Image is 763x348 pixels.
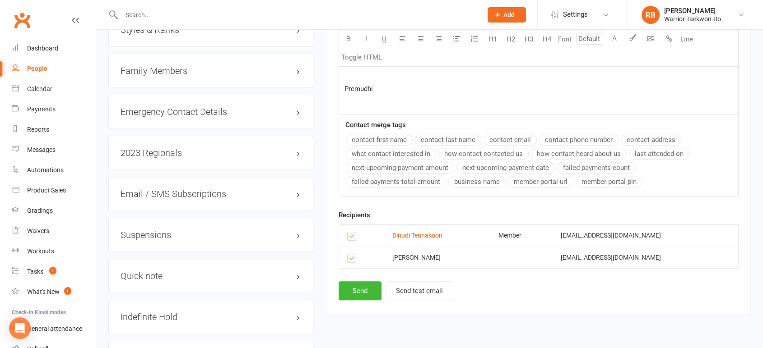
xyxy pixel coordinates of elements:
[375,30,393,48] button: U
[121,189,301,199] h3: Email / SMS Subscriptions
[121,312,301,322] h3: Indefinite Hold
[456,162,555,174] button: next-upcoming-payment-date
[576,33,603,45] input: Default
[346,134,413,146] button: contact-first-name
[484,134,537,146] button: contact-email
[121,148,301,158] h3: 2023 Regionals
[490,224,553,246] td: Member
[484,30,502,48] button: H1
[561,232,730,239] div: [EMAIL_ADDRESS][DOMAIN_NAME]
[121,230,301,240] h3: Suspensions
[538,30,556,48] button: H4
[27,325,82,332] div: General attendance
[563,5,588,25] span: Settings
[12,140,95,160] a: Messages
[27,166,64,174] div: Automations
[12,201,95,221] a: Gradings
[531,148,627,160] button: how-contact-heard-about-us
[346,162,454,174] button: next-upcoming-payment-amount
[561,254,730,261] div: [EMAIL_ADDRESS][DOMAIN_NAME]
[27,45,58,52] div: Dashboard
[344,85,373,93] span: Premudhi
[121,66,301,76] h3: Family Members
[119,9,476,21] input: Search...
[12,241,95,261] a: Workouts
[678,30,696,48] button: Line
[49,267,56,275] span: 1
[520,30,538,48] button: H3
[12,282,95,302] a: What's New1
[12,221,95,241] a: Waivers
[12,38,95,59] a: Dashboard
[664,7,721,15] div: [PERSON_NAME]
[386,281,453,300] button: Send test email
[12,160,95,180] a: Automations
[27,65,47,72] div: People
[392,232,442,239] a: Dinudi Tennakoon
[346,148,436,160] button: what-contact-interested-in
[27,105,56,113] div: Payments
[27,187,66,194] div: Product Sales
[9,317,31,339] div: Open Intercom Messenger
[556,30,574,48] button: Font
[27,227,49,234] div: Waivers
[488,7,526,23] button: Add
[502,30,520,48] button: H2
[12,99,95,119] a: Payments
[346,176,446,188] button: failed-payments-total-amount
[629,148,689,160] button: last-attended-on
[339,48,384,66] button: Toggle HTML
[121,271,301,281] h3: Quick note
[27,85,52,92] div: Calendar
[392,254,441,261] span: [PERSON_NAME]
[642,6,660,24] div: RB
[339,281,381,300] button: Send
[12,261,95,282] a: Tasks 1
[12,79,95,99] a: Calendar
[605,30,623,48] button: A
[27,288,60,295] div: What's New
[508,176,573,188] button: member-portal-url
[448,176,506,188] button: business-name
[12,59,95,79] a: People
[539,134,619,146] button: contact-phone-number
[27,126,49,133] div: Reports
[12,319,95,339] a: General attendance kiosk mode
[345,119,406,130] label: Contact merge tags
[415,134,481,146] button: contact-last-name
[121,25,301,35] h3: Styles & Ranks
[27,146,56,153] div: Messages
[11,9,33,32] a: Clubworx
[576,176,642,188] button: member-portal-pin
[12,119,95,140] a: Reports
[27,247,54,255] div: Workouts
[121,107,301,117] h3: Emergency Contact Details
[64,287,71,295] span: 1
[438,148,529,160] button: how-contact-contacted-us
[382,35,386,43] span: U
[557,162,636,174] button: failed-payments-count
[503,11,515,18] span: Add
[664,15,721,23] div: Warrior Taekwon-Do
[621,134,681,146] button: contact-address
[27,207,53,214] div: Gradings
[27,268,43,275] div: Tasks
[12,180,95,201] a: Product Sales
[339,210,370,220] label: Recipients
